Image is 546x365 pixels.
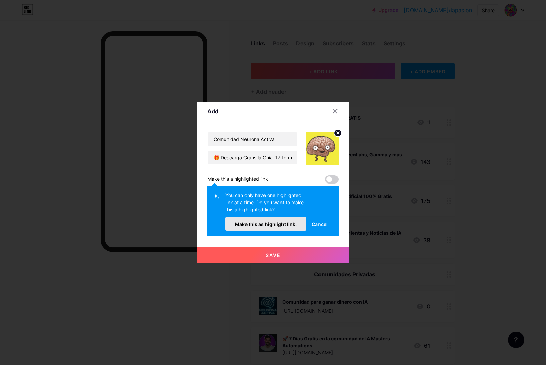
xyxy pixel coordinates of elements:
button: Save [197,247,349,263]
img: link_thumbnail [306,132,339,165]
button: Make this as highlight link. [225,217,306,231]
div: Make this a highlighted link [207,175,268,184]
div: Add [207,107,218,115]
button: Cancel [306,217,333,231]
div: You can only have one highlighted link at a time. Do you want to make this a highlighted link? [225,192,306,217]
span: Make this as highlight link. [235,221,297,227]
input: URL [208,151,297,164]
span: Cancel [312,220,328,228]
span: Save [266,252,281,258]
input: Title [208,132,297,146]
